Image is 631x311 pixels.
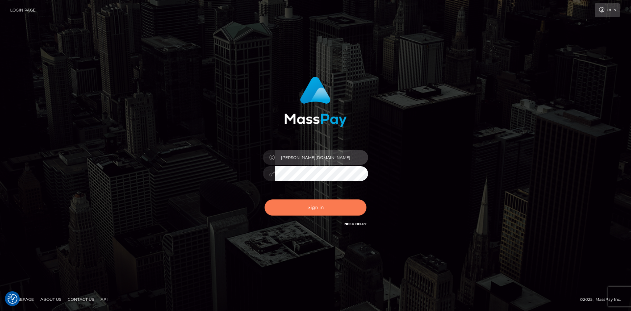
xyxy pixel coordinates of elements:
[8,294,17,304] img: Revisit consent button
[595,3,620,17] a: Login
[344,222,366,226] a: Need Help?
[580,296,626,303] div: © 2025 , MassPay Inc.
[265,199,366,216] button: Sign in
[7,294,36,304] a: Homepage
[98,294,110,304] a: API
[65,294,97,304] a: Contact Us
[10,3,35,17] a: Login Page
[38,294,64,304] a: About Us
[284,77,347,127] img: MassPay Login
[275,150,368,165] input: Username...
[8,294,17,304] button: Consent Preferences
